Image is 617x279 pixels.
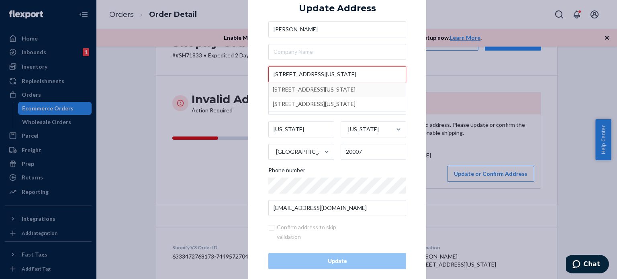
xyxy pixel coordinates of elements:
input: First & Last Name [268,21,406,37]
button: Update [268,253,406,269]
input: ZIP Code [341,144,407,160]
div: [STREET_ADDRESS][US_STATE] [273,82,402,97]
input: [STREET_ADDRESS][US_STATE][STREET_ADDRESS][US_STATE] Street1 cannot exceed 35 characters [268,66,406,82]
div: Update [275,257,399,265]
input: Email (Only Required for International) [268,200,406,216]
div: [US_STATE] [348,125,379,133]
span: Phone number [268,166,305,177]
input: City [268,121,334,137]
div: [STREET_ADDRESS][US_STATE] [273,97,402,111]
div: Update Address [299,4,376,13]
input: [US_STATE] [347,121,348,137]
input: Company Name [268,44,406,60]
div: [GEOGRAPHIC_DATA] [276,148,323,156]
input: [GEOGRAPHIC_DATA] [275,144,276,160]
iframe: Opens a widget where you can chat to one of our agents [566,255,609,275]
